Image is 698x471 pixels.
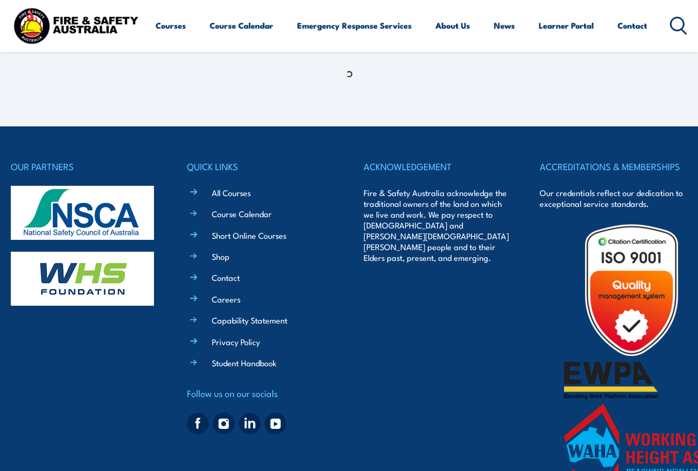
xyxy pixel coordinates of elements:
a: Shop [212,251,230,262]
a: Learner Portal [539,12,594,38]
h4: OUR PARTNERS [11,159,158,174]
a: Emergency Response Services [297,12,412,38]
a: Contact [212,272,240,283]
img: nsca-logo-footer [11,186,154,240]
a: Course Calendar [212,208,272,219]
a: Courses [156,12,186,38]
img: ewpa-logo [564,362,658,399]
a: Course Calendar [210,12,273,38]
h4: QUICK LINKS [187,159,334,174]
a: Contact [618,12,647,38]
a: Capability Statement [212,314,287,326]
p: Our credentials reflect our dedication to exceptional service standards. [540,187,687,209]
img: whs-logo-footer [11,252,154,306]
a: Careers [212,293,240,305]
a: Short Online Courses [212,230,286,241]
h4: ACKNOWLEDGEMENT [364,159,511,174]
a: Student Handbook [212,357,277,368]
a: News [494,12,515,38]
a: About Us [435,12,470,38]
h4: Follow us on our socials [187,386,334,401]
p: Fire & Safety Australia acknowledge the traditional owners of the land on which we live and work.... [364,187,511,263]
a: All Courses [212,187,251,198]
a: Privacy Policy [212,336,260,347]
h4: ACCREDITATIONS & MEMBERSHIPS [540,159,687,174]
